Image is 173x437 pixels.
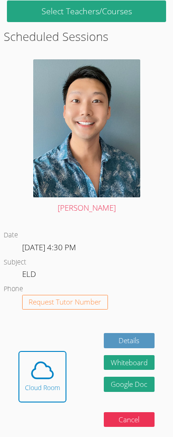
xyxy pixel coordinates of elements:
[18,351,66,402] button: Cloud Room
[104,333,155,348] a: Details
[104,412,155,427] button: Cancel
[22,295,108,310] button: Request Tutor Number
[33,59,140,215] a: [PERSON_NAME]
[22,242,76,253] span: [DATE] 4:30 PM
[22,268,38,283] dd: ELD
[104,355,155,370] button: Whiteboard
[33,59,140,197] img: avatar.png
[4,28,170,45] h2: Scheduled Sessions
[29,299,101,305] span: Request Tutor Number
[7,0,167,22] a: Select Teachers/Courses
[4,283,23,295] dt: Phone
[4,230,18,241] dt: Date
[25,383,60,392] div: Cloud Room
[4,257,26,268] dt: Subject
[104,377,155,392] a: Google Doc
